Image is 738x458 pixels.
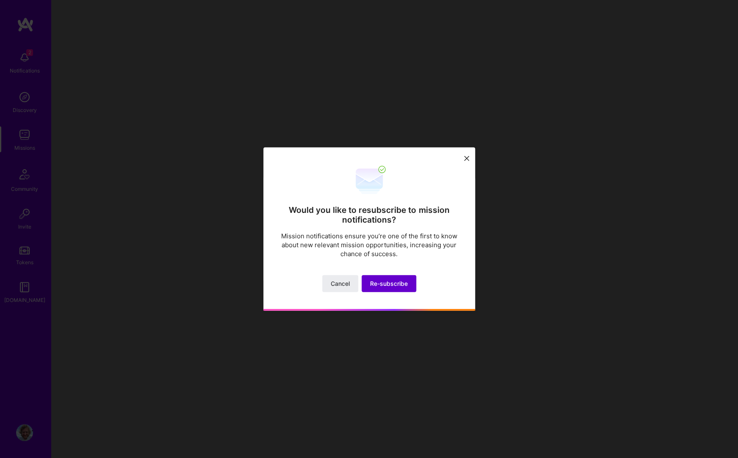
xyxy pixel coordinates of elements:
[370,279,408,288] span: Re-subscribe
[280,232,458,258] p: Mission notifications ensure you’re one of the first to know about new relevant mission opportuni...
[464,156,469,161] i: icon Close
[352,164,386,198] img: re-subscribe
[280,205,458,224] h2: Would you like to resubscribe to mission notifications?
[322,275,358,292] button: Cancel
[331,279,350,288] span: Cancel
[362,275,416,292] button: Re-subscribe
